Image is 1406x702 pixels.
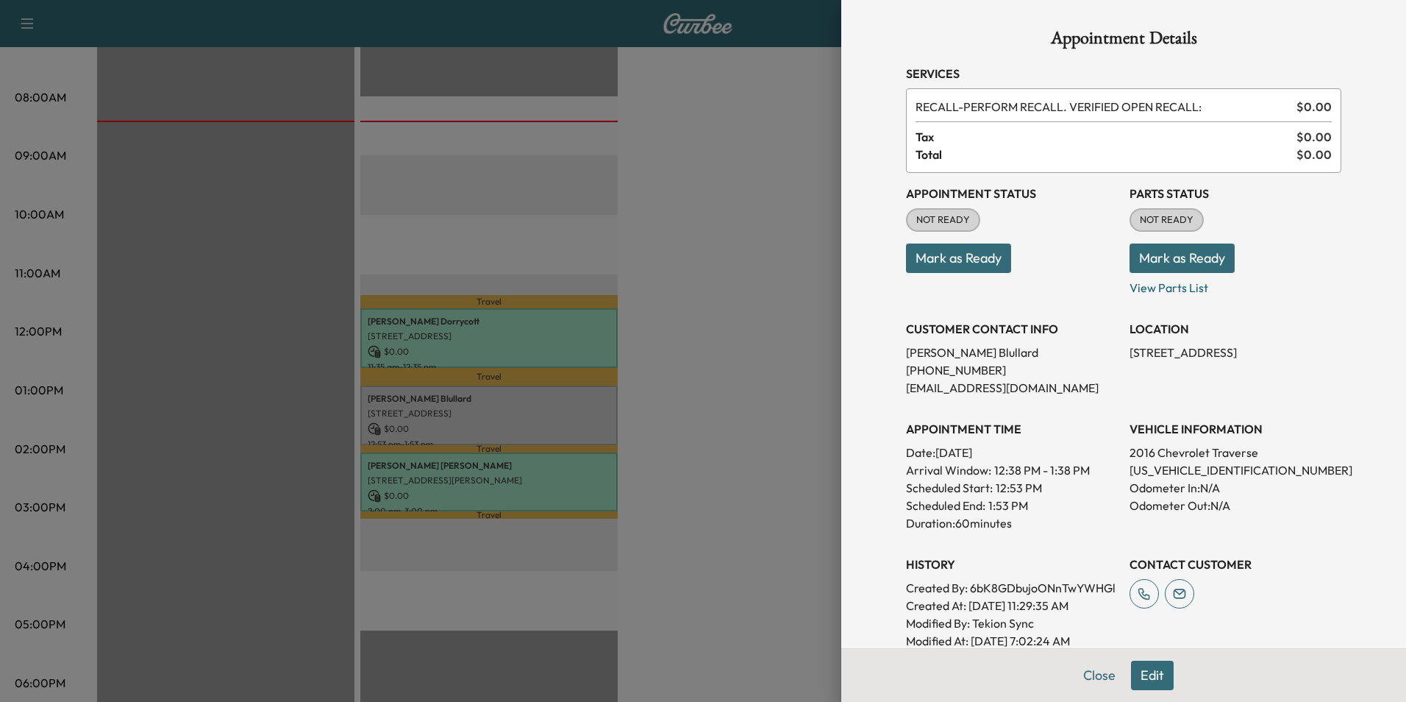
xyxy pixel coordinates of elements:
[1130,185,1341,202] h3: Parts Status
[1131,661,1174,690] button: Edit
[1130,273,1341,297] p: View Parts List
[916,98,1291,116] span: PERFORM RECALL. VERIFIED OPEN RECALL:
[916,128,1296,146] span: Tax
[1296,128,1332,146] span: $ 0.00
[906,361,1118,379] p: [PHONE_NUMBER]
[907,213,979,227] span: NOT READY
[996,479,1042,497] p: 12:53 PM
[1130,344,1341,361] p: [STREET_ADDRESS]
[916,146,1296,163] span: Total
[906,597,1118,614] p: Created At : [DATE] 11:29:35 AM
[906,632,1118,650] p: Modified At : [DATE] 7:02:24 AM
[906,420,1118,438] h3: APPOINTMENT TIME
[906,479,993,497] p: Scheduled Start:
[906,379,1118,397] p: [EMAIL_ADDRESS][DOMAIN_NAME]
[906,344,1118,361] p: [PERSON_NAME] Blullard
[906,29,1341,53] h1: Appointment Details
[906,244,1011,273] button: Mark as Ready
[1130,444,1341,461] p: 2016 Chevrolet Traverse
[988,497,1028,514] p: 1:53 PM
[1296,146,1332,163] span: $ 0.00
[1130,461,1341,479] p: [US_VEHICLE_IDENTIFICATION_NUMBER]
[906,444,1118,461] p: Date: [DATE]
[906,497,985,514] p: Scheduled End:
[1131,213,1202,227] span: NOT READY
[1130,479,1341,497] p: Odometer In: N/A
[906,556,1118,573] h3: History
[906,65,1341,82] h3: Services
[906,614,1118,632] p: Modified By : Tekion Sync
[1074,661,1125,690] button: Close
[906,461,1118,479] p: Arrival Window:
[1130,420,1341,438] h3: VEHICLE INFORMATION
[1296,98,1332,116] span: $ 0.00
[1130,497,1341,514] p: Odometer Out: N/A
[906,320,1118,338] h3: CUSTOMER CONTACT INFO
[906,514,1118,532] p: Duration: 60 minutes
[906,579,1118,597] p: Created By : 6bK8GDbujoONnTwYWHGl
[994,461,1090,479] span: 12:38 PM - 1:38 PM
[1130,320,1341,338] h3: LOCATION
[1130,244,1235,273] button: Mark as Ready
[906,185,1118,202] h3: Appointment Status
[1130,556,1341,573] h3: CONTACT CUSTOMER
